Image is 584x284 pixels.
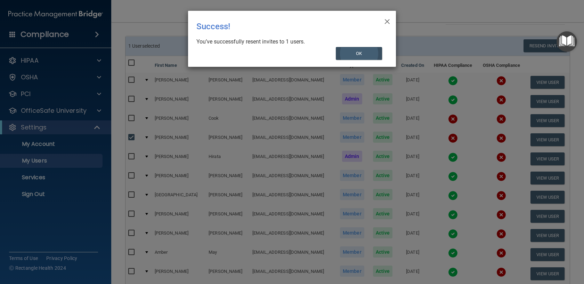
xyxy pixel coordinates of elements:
div: You’ve successfully resent invites to 1 users. [196,38,382,46]
div: Success! [196,16,359,37]
span: × [384,14,390,27]
button: Open Resource Center [557,31,577,52]
button: OK [336,47,382,60]
iframe: Drift Widget Chat Controller [464,235,576,262]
